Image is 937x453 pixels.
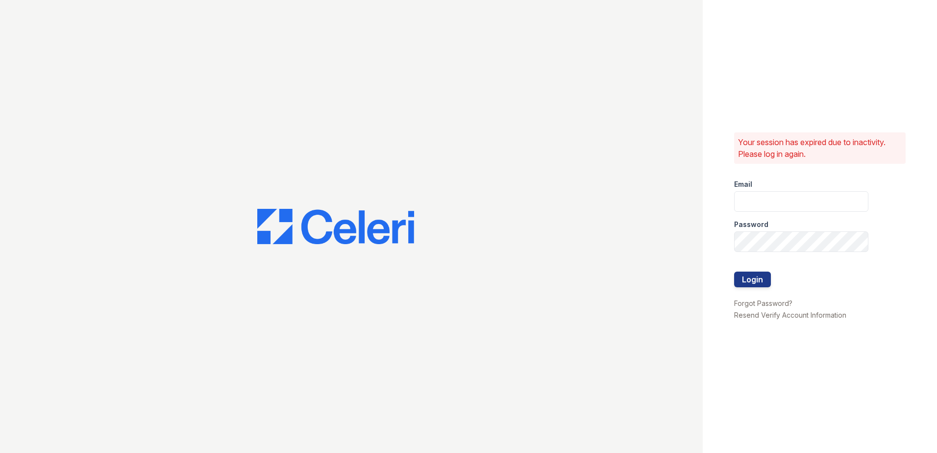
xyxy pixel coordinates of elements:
[734,311,846,319] a: Resend Verify Account Information
[734,299,792,307] a: Forgot Password?
[257,209,414,244] img: CE_Logo_Blue-a8612792a0a2168367f1c8372b55b34899dd931a85d93a1a3d3e32e68fde9ad4.png
[738,136,902,160] p: Your session has expired due to inactivity. Please log in again.
[734,272,771,287] button: Login
[734,220,768,229] label: Password
[734,179,752,189] label: Email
